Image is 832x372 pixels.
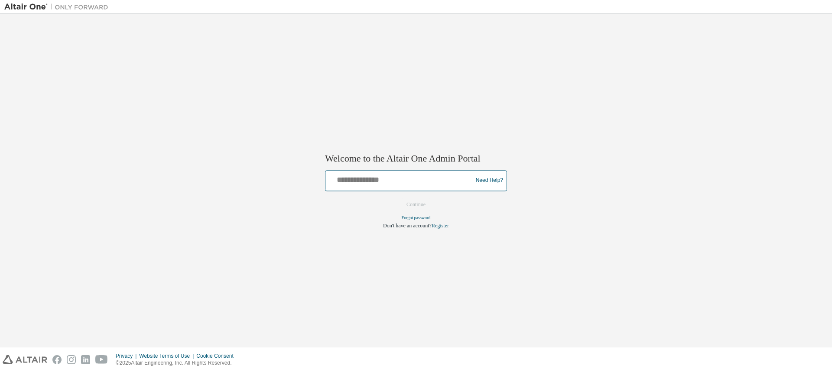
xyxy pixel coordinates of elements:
img: facebook.svg [52,355,62,364]
p: © 2025 Altair Engineering, Inc. All Rights Reserved. [116,359,239,367]
div: Website Terms of Use [139,353,196,359]
img: linkedin.svg [81,355,90,364]
div: Privacy [116,353,139,359]
h2: Welcome to the Altair One Admin Portal [325,153,507,165]
span: Don't have an account? [383,223,432,229]
a: Register [432,223,449,229]
img: altair_logo.svg [3,355,47,364]
img: youtube.svg [95,355,108,364]
img: Altair One [4,3,113,11]
img: instagram.svg [67,355,76,364]
div: Cookie Consent [196,353,238,359]
a: Forgot password [402,215,431,220]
